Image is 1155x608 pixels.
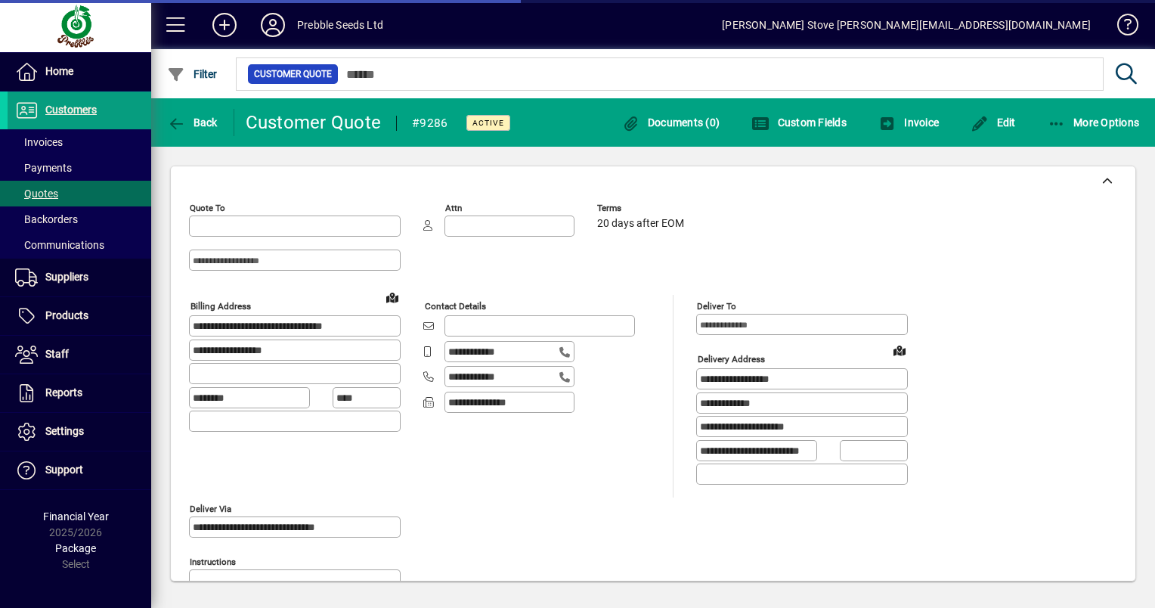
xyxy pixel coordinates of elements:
[8,336,151,374] a: Staff
[412,111,447,135] div: #9286
[45,464,83,476] span: Support
[748,109,850,136] button: Custom Fields
[697,301,736,312] mat-label: Deliver To
[249,11,297,39] button: Profile
[971,116,1016,129] span: Edit
[45,309,88,321] span: Products
[297,13,383,37] div: Prebble Seeds Ltd
[887,338,912,362] a: View on map
[167,68,218,80] span: Filter
[618,109,723,136] button: Documents (0)
[445,203,462,213] mat-label: Attn
[246,110,382,135] div: Customer Quote
[875,109,943,136] button: Invoice
[8,53,151,91] a: Home
[472,118,504,128] span: Active
[15,213,78,225] span: Backorders
[1106,3,1136,52] a: Knowledge Base
[45,348,69,360] span: Staff
[151,109,234,136] app-page-header-button: Back
[8,297,151,335] a: Products
[200,11,249,39] button: Add
[380,285,404,309] a: View on map
[45,386,82,399] span: Reports
[8,129,151,155] a: Invoices
[1044,109,1144,136] button: More Options
[190,203,225,213] mat-label: Quote To
[8,206,151,232] a: Backorders
[167,116,218,129] span: Back
[45,425,84,437] span: Settings
[55,542,96,554] span: Package
[190,503,231,513] mat-label: Deliver via
[751,116,847,129] span: Custom Fields
[8,181,151,206] a: Quotes
[163,60,221,88] button: Filter
[15,136,63,148] span: Invoices
[8,451,151,489] a: Support
[43,510,109,523] span: Financial Year
[722,13,1091,37] div: [PERSON_NAME] Stove [PERSON_NAME][EMAIL_ADDRESS][DOMAIN_NAME]
[15,188,58,200] span: Quotes
[190,556,236,566] mat-label: Instructions
[621,116,720,129] span: Documents (0)
[597,218,684,230] span: 20 days after EOM
[8,155,151,181] a: Payments
[8,413,151,451] a: Settings
[45,104,97,116] span: Customers
[15,239,104,251] span: Communications
[1048,116,1140,129] span: More Options
[597,203,688,213] span: Terms
[8,232,151,258] a: Communications
[15,162,72,174] span: Payments
[45,271,88,283] span: Suppliers
[8,259,151,296] a: Suppliers
[45,65,73,77] span: Home
[967,109,1020,136] button: Edit
[254,67,332,82] span: Customer Quote
[8,374,151,412] a: Reports
[163,109,221,136] button: Back
[878,116,939,129] span: Invoice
